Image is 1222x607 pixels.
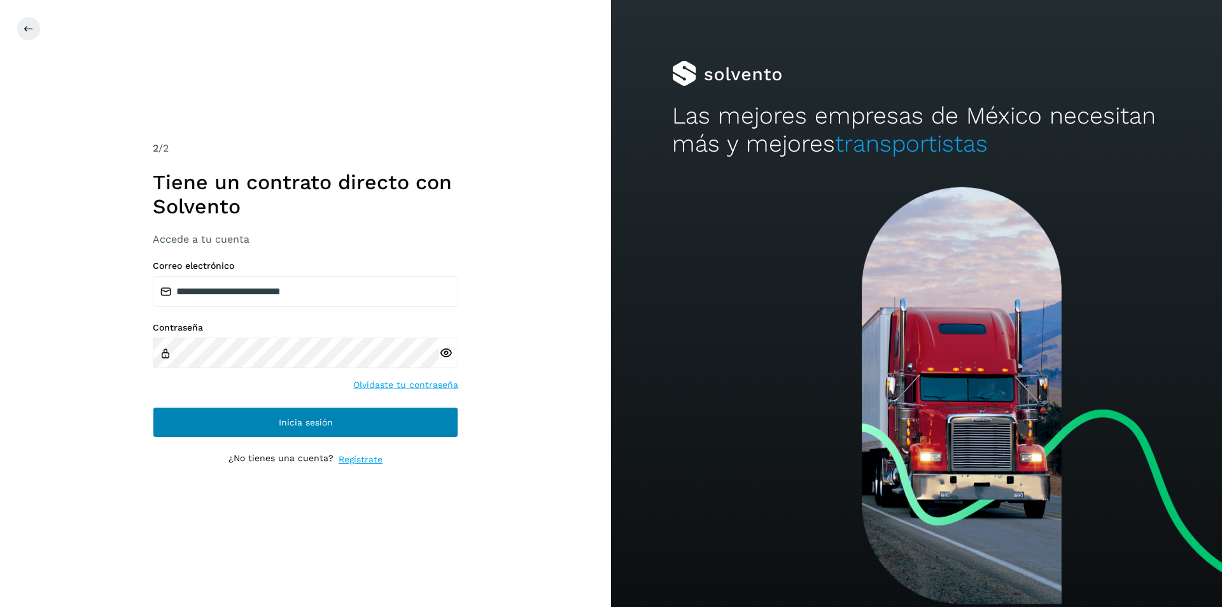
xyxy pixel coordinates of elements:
a: Regístrate [339,453,383,466]
div: /2 [153,141,458,156]
button: Inicia sesión [153,407,458,438]
h1: Tiene un contrato directo con Solvento [153,170,458,219]
span: transportistas [835,130,988,157]
p: ¿No tienes una cuenta? [228,453,334,466]
h3: Accede a tu cuenta [153,233,458,245]
span: 2 [153,142,158,154]
span: Inicia sesión [279,418,333,427]
label: Correo electrónico [153,261,458,271]
a: Olvidaste tu contraseña [353,378,458,392]
h2: Las mejores empresas de México necesitan más y mejores [672,102,1161,159]
label: Contraseña [153,322,458,333]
